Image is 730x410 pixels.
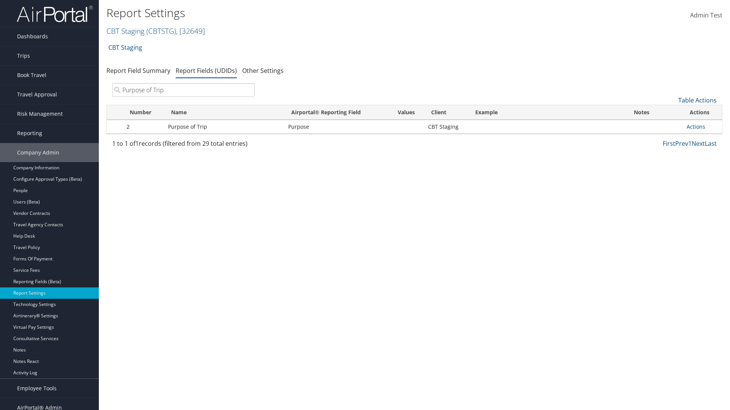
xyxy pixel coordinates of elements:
[107,105,123,120] th: : activate to sort column descending
[424,120,469,134] td: CBT Staging
[705,139,717,148] a: Last
[17,5,93,23] img: airportal-logo.png
[164,105,284,120] th: Name
[683,105,722,120] th: Actions
[688,139,692,148] a: 1
[690,11,722,19] span: Admin Test
[146,26,176,36] span: ( CBTSTG )
[424,105,469,120] th: Client
[106,66,170,75] a: Report Field Summary
[663,139,675,148] a: First
[135,139,139,148] span: 1
[108,40,142,55] a: CBT Staging
[17,124,42,143] span: Reporting
[17,104,63,123] span: Risk Management
[690,4,722,27] a: Admin Test
[123,105,164,120] th: Number
[176,26,205,36] span: , [ 32649 ]
[106,26,205,36] a: CBT Staging
[17,143,59,162] span: Company Admin
[112,139,255,152] div: 1 to 1 of records (filtered from 29 total entries)
[17,46,30,65] span: Trips
[106,5,517,21] h1: Report Settings
[17,66,46,85] span: Book Travel
[468,105,627,120] th: Example
[17,85,57,104] span: Travel Approval
[284,120,388,134] td: Purpose
[123,120,164,134] td: 2
[627,105,683,120] th: Notes
[388,105,424,120] th: Values
[164,120,284,134] td: Purpose of Trip
[112,83,255,97] input: Search
[242,66,284,75] a: Other Settings
[17,379,57,398] span: Employee Tools
[687,123,705,130] a: Actions
[17,27,48,46] span: Dashboards
[176,66,237,75] a: Report Fields (UDIDs)
[675,139,688,148] a: Prev
[678,96,717,104] a: Table Actions
[692,139,705,148] a: Next
[284,105,388,120] th: Airportal&reg; Reporting Field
